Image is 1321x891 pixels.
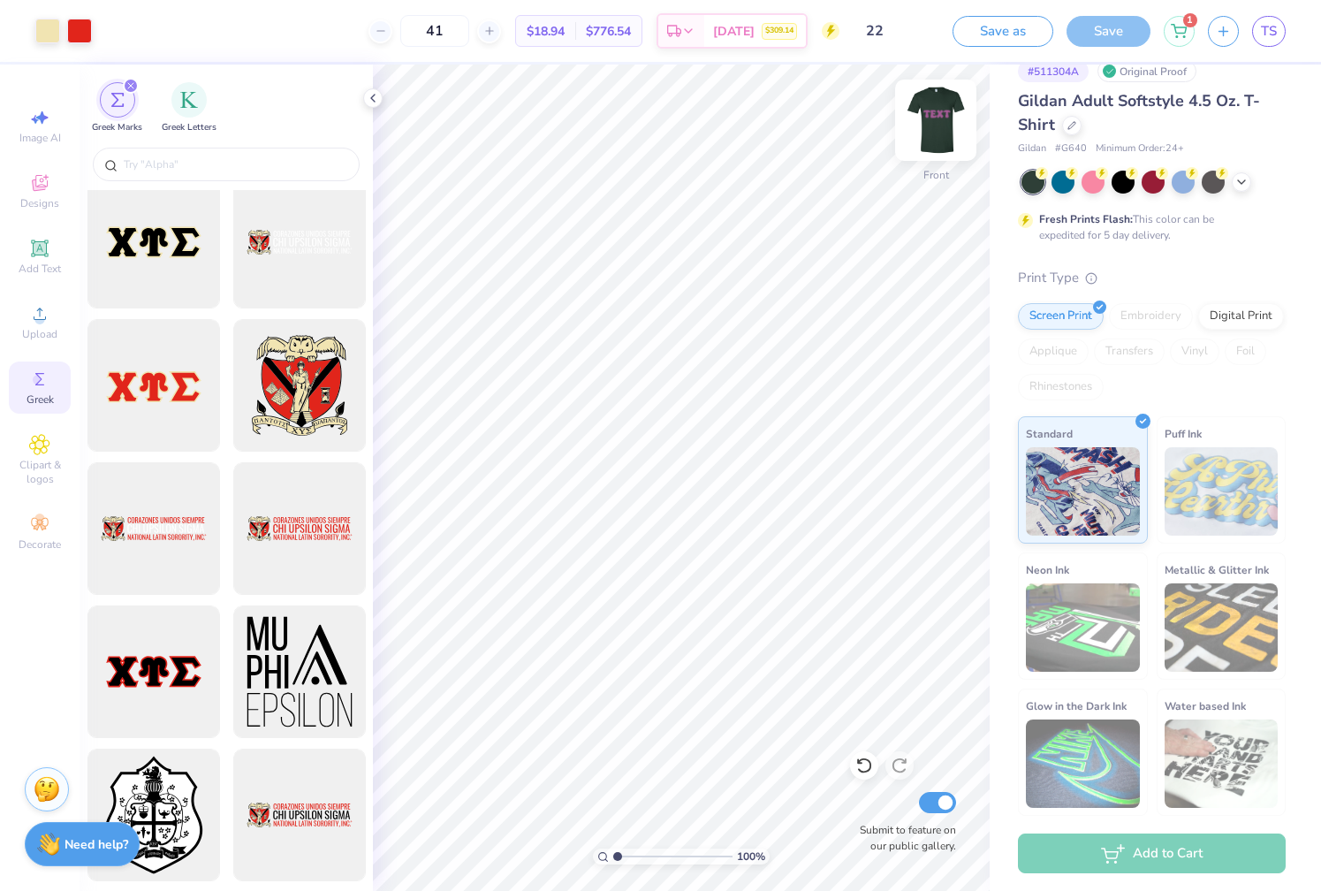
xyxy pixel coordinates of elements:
span: Gildan [1018,141,1046,156]
div: Print Type [1018,268,1286,288]
span: Gildan Adult Softstyle 4.5 Oz. T-Shirt [1018,90,1260,135]
div: # 511304A [1018,60,1089,82]
span: $309.14 [765,25,793,37]
input: Untitled Design [853,13,939,49]
span: 1 [1183,13,1197,27]
span: Add Text [19,262,61,276]
span: # G640 [1055,141,1087,156]
label: Submit to feature on our public gallery. [850,822,956,854]
span: [DATE] [713,22,755,41]
div: Front [923,167,949,183]
span: Clipart & logos [9,458,71,486]
a: TS [1252,16,1286,47]
span: Metallic & Glitter Ink [1165,560,1269,579]
span: Standard [1026,424,1073,443]
div: Vinyl [1170,339,1219,365]
span: 100 % [737,849,765,864]
input: Try "Alpha" [122,156,348,173]
span: Upload [22,327,57,341]
button: Save as [953,16,1053,47]
div: Original Proof [1097,60,1196,82]
span: Greek [27,392,54,407]
div: Transfers [1094,339,1165,365]
span: Minimum Order: 24 + [1096,141,1184,156]
img: Greek Letters Image [180,91,198,109]
img: Neon Ink [1026,583,1140,672]
span: TS [1261,21,1277,42]
img: Water based Ink [1165,720,1279,808]
input: – – [400,15,469,47]
div: This color can be expedited for 5 day delivery. [1039,211,1256,243]
div: Screen Print [1018,303,1104,330]
span: Puff Ink [1165,424,1202,443]
div: Rhinestones [1018,374,1104,400]
span: Glow in the Dark Ink [1026,697,1127,715]
img: Puff Ink [1165,447,1279,536]
img: Front [900,85,971,156]
span: Decorate [19,537,61,552]
div: filter for Greek Letters [162,82,216,134]
span: Designs [20,196,59,210]
strong: Fresh Prints Flash: [1039,212,1133,226]
img: Glow in the Dark Ink [1026,720,1140,808]
div: filter for Greek Marks [92,82,142,134]
div: Digital Print [1198,303,1284,330]
button: filter button [162,82,216,134]
img: Standard [1026,447,1140,536]
img: Metallic & Glitter Ink [1165,583,1279,672]
div: Foil [1225,339,1266,365]
span: $776.54 [586,22,631,41]
div: Embroidery [1109,303,1193,330]
span: Greek Marks [92,121,142,134]
div: Applique [1018,339,1089,365]
span: Image AI [19,131,61,145]
span: Greek Letters [162,121,216,134]
span: Water based Ink [1165,697,1246,715]
strong: Need help? [65,836,128,853]
span: Neon Ink [1026,560,1069,579]
button: filter button [92,82,142,134]
span: $18.94 [527,22,565,41]
img: Greek Marks Image [110,93,125,107]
